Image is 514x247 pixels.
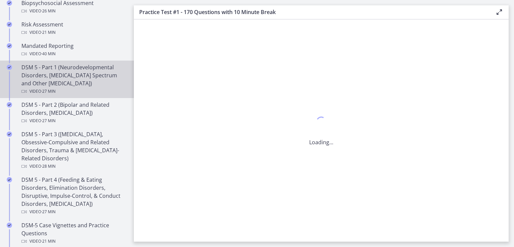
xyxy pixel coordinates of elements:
div: DSM-5 Case Vignettes and Practice Questions [21,221,126,245]
span: · 28 min [41,162,56,170]
div: Video [21,50,126,58]
i: Completed [7,43,12,49]
div: Video [21,87,126,95]
span: · 40 min [41,50,56,58]
div: Video [21,7,126,15]
i: Completed [7,65,12,70]
i: Completed [7,0,12,6]
span: · 27 min [41,87,56,95]
i: Completed [7,177,12,182]
span: · 21 min [41,28,56,36]
div: Video [21,237,126,245]
div: 1 [309,115,333,130]
div: DSM 5 - Part 3 ([MEDICAL_DATA], Obsessive-Compulsive and Related Disorders, Trauma & [MEDICAL_DAT... [21,130,126,170]
div: DSM 5 - Part 2 (Bipolar and Related Disorders, [MEDICAL_DATA]) [21,101,126,125]
div: Mandated Reporting [21,42,126,58]
div: DSM 5 - Part 4 (Feeding & Eating Disorders, Elimination Disorders, Disruptive, Impulse-Control, &... [21,176,126,216]
span: · 27 min [41,208,56,216]
div: Risk Assessment [21,20,126,36]
h3: Practice Test #1 - 170 Questions with 10 Minute Break [139,8,485,16]
span: · 26 min [41,7,56,15]
div: DSM 5 - Part 1 (Neurodevelopmental Disorders, [MEDICAL_DATA] Spectrum and Other [MEDICAL_DATA]) [21,63,126,95]
i: Completed [7,223,12,228]
span: · 21 min [41,237,56,245]
i: Completed [7,132,12,137]
i: Completed [7,102,12,107]
div: Video [21,28,126,36]
div: Video [21,117,126,125]
i: Completed [7,22,12,27]
span: · 27 min [41,117,56,125]
div: Video [21,208,126,216]
p: Loading... [309,138,333,146]
div: Video [21,162,126,170]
